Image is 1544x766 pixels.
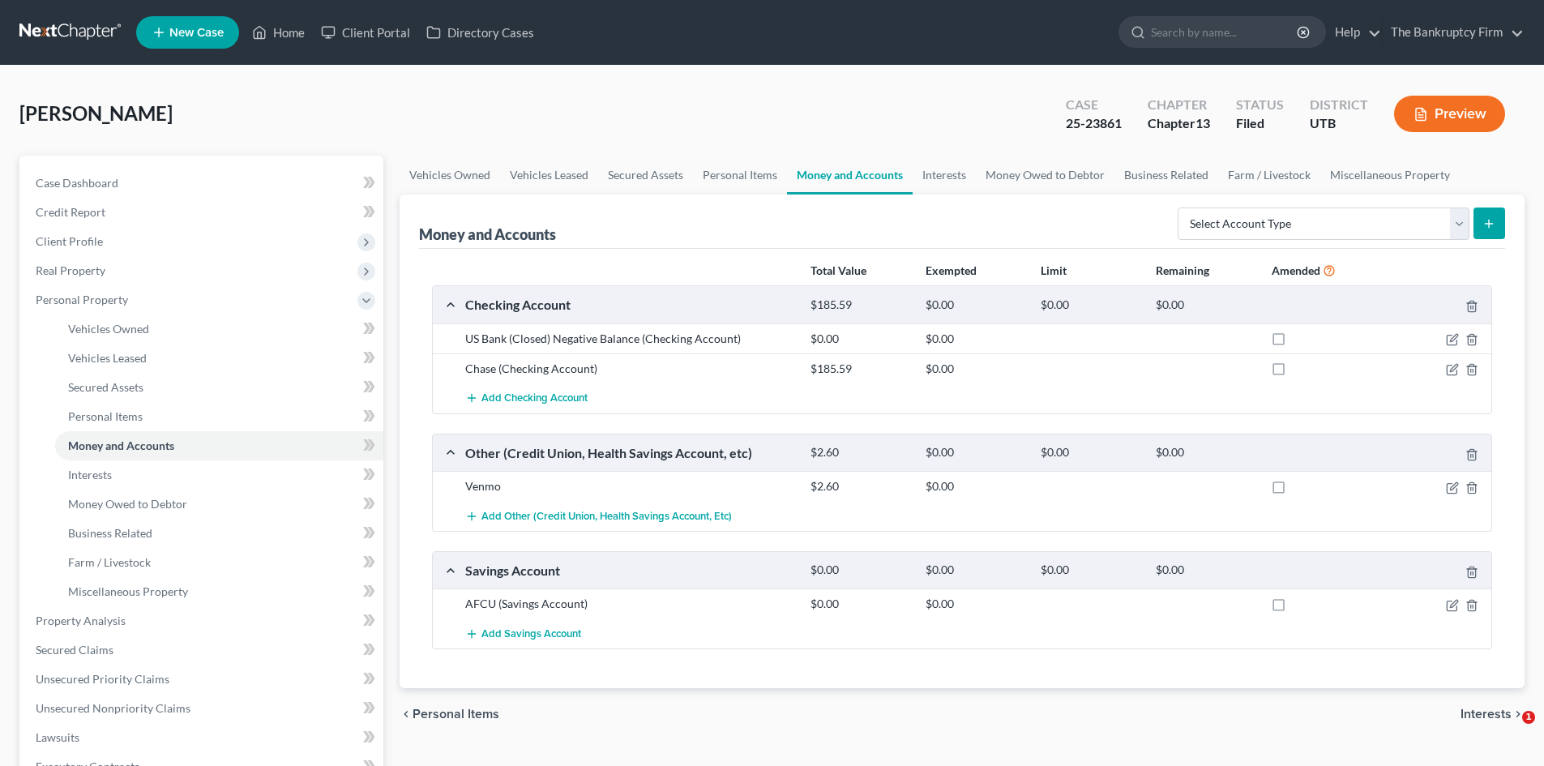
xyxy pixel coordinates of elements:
i: chevron_left [400,708,413,721]
div: $0.00 [802,331,917,347]
div: $0.00 [917,596,1033,612]
button: Add Checking Account [465,383,588,413]
span: Client Profile [36,234,103,248]
div: $0.00 [1033,297,1148,313]
div: Chapter [1148,96,1210,114]
button: Interests chevron_right [1461,708,1525,721]
div: $0.00 [917,563,1033,578]
div: 25-23861 [1066,114,1122,133]
div: $0.00 [917,297,1033,313]
a: The Bankruptcy Firm [1383,18,1524,47]
a: Vehicles Leased [500,156,598,195]
a: Personal Items [693,156,787,195]
div: UTB [1310,114,1368,133]
span: Farm / Livestock [68,555,151,569]
a: Money and Accounts [55,431,383,460]
a: Money and Accounts [787,156,913,195]
span: Real Property [36,263,105,277]
span: 13 [1195,115,1210,131]
span: [PERSON_NAME] [19,101,173,125]
a: Vehicles Leased [55,344,383,373]
div: $0.00 [1033,563,1148,578]
a: Property Analysis [23,606,383,635]
a: Vehicles Owned [55,315,383,344]
span: Add Savings Account [481,627,581,640]
a: Case Dashboard [23,169,383,198]
i: chevron_right [1512,708,1525,721]
a: Client Portal [313,18,418,47]
span: Vehicles Leased [68,351,147,365]
a: Secured Claims [23,635,383,665]
a: Miscellaneous Property [1320,156,1460,195]
div: $185.59 [802,297,917,313]
a: Unsecured Nonpriority Claims [23,694,383,723]
button: Add Other (Credit Union, Health Savings Account, etc) [465,501,732,531]
strong: Exempted [926,263,977,277]
span: Credit Report [36,205,105,219]
a: Lawsuits [23,723,383,752]
div: Checking Account [457,296,802,313]
div: $2.60 [802,478,917,494]
a: Miscellaneous Property [55,577,383,606]
span: Money Owed to Debtor [68,497,187,511]
a: Credit Report [23,198,383,227]
div: $0.00 [802,563,917,578]
button: Add Savings Account [465,618,581,648]
iframe: Intercom live chat [1489,711,1528,750]
div: Status [1236,96,1284,114]
span: Add Checking Account [481,392,588,405]
span: Vehicles Owned [68,322,149,336]
span: Personal Property [36,293,128,306]
div: $0.00 [917,361,1033,377]
a: Secured Assets [598,156,693,195]
a: Interests [913,156,976,195]
input: Search by name... [1151,17,1299,47]
span: Secured Assets [68,380,143,394]
div: Savings Account [457,562,802,579]
div: Money and Accounts [419,225,556,244]
a: Business Related [1114,156,1218,195]
div: Chase (Checking Account) [457,361,802,377]
span: Money and Accounts [68,439,174,452]
div: $0.00 [1148,297,1263,313]
div: $0.00 [1033,445,1148,460]
span: Property Analysis [36,614,126,627]
div: Chapter [1148,114,1210,133]
div: US Bank (Closed) Negative Balance (Checking Account) [457,331,802,347]
span: Personal Items [68,409,143,423]
strong: Limit [1041,263,1067,277]
div: Filed [1236,114,1284,133]
span: Lawsuits [36,730,79,744]
div: Case [1066,96,1122,114]
span: New Case [169,27,224,39]
span: Interests [1461,708,1512,721]
a: Money Owed to Debtor [976,156,1114,195]
div: District [1310,96,1368,114]
div: AFCU (Savings Account) [457,596,802,612]
span: Unsecured Priority Claims [36,672,169,686]
a: Secured Assets [55,373,383,402]
span: Personal Items [413,708,499,721]
span: Case Dashboard [36,176,118,190]
button: Preview [1394,96,1505,132]
a: Vehicles Owned [400,156,500,195]
div: Other (Credit Union, Health Savings Account, etc) [457,444,802,461]
div: $185.59 [802,361,917,377]
div: Venmo [457,478,802,494]
button: chevron_left Personal Items [400,708,499,721]
strong: Total Value [810,263,866,277]
a: Interests [55,460,383,490]
a: Farm / Livestock [55,548,383,577]
div: $0.00 [917,331,1033,347]
span: Miscellaneous Property [68,584,188,598]
span: Interests [68,468,112,481]
span: Unsecured Nonpriority Claims [36,701,190,715]
strong: Remaining [1156,263,1209,277]
span: Business Related [68,526,152,540]
div: $2.60 [802,445,917,460]
div: $0.00 [917,478,1033,494]
a: Directory Cases [418,18,542,47]
div: $0.00 [1148,563,1263,578]
span: 1 [1522,711,1535,724]
span: Secured Claims [36,643,113,657]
